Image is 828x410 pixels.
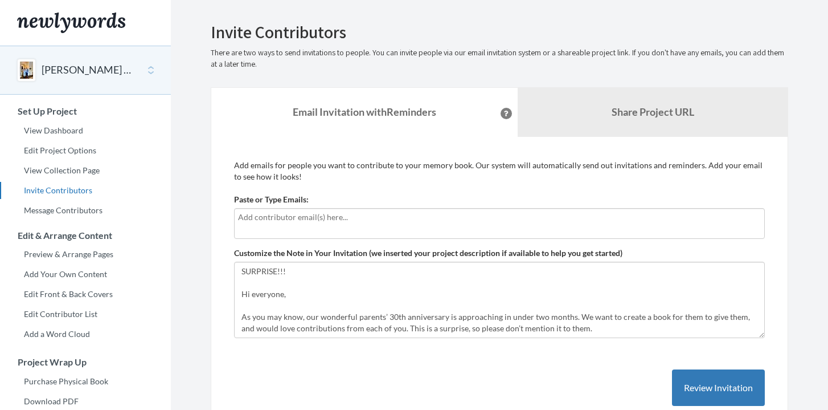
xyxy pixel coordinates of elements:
[293,105,436,118] strong: Email Invitation with Reminders
[1,357,171,367] h3: Project Wrap Up
[1,230,171,241] h3: Edit & Arrange Content
[234,262,765,338] textarea: SURPRISE!!! Hi everyone, As you may know, our wonderful parents’ 30th anniversary is approaching ...
[234,160,765,182] p: Add emails for people you want to contribute to your memory book. Our system will automatically s...
[211,23,788,42] h2: Invite Contributors
[42,63,134,78] button: [PERSON_NAME] and [PERSON_NAME]'s 30th Anniversary
[612,105,694,118] b: Share Project URL
[672,370,765,407] button: Review Invitation
[17,13,125,33] img: Newlywords logo
[238,211,761,224] input: Add contributor email(s) here...
[234,247,622,259] label: Customize the Note in Your Invitation (we inserted your project description if available to help ...
[1,106,171,116] h3: Set Up Project
[211,47,788,70] p: There are two ways to send invitations to people. You can invite people via our email invitation ...
[234,194,309,205] label: Paste or Type Emails:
